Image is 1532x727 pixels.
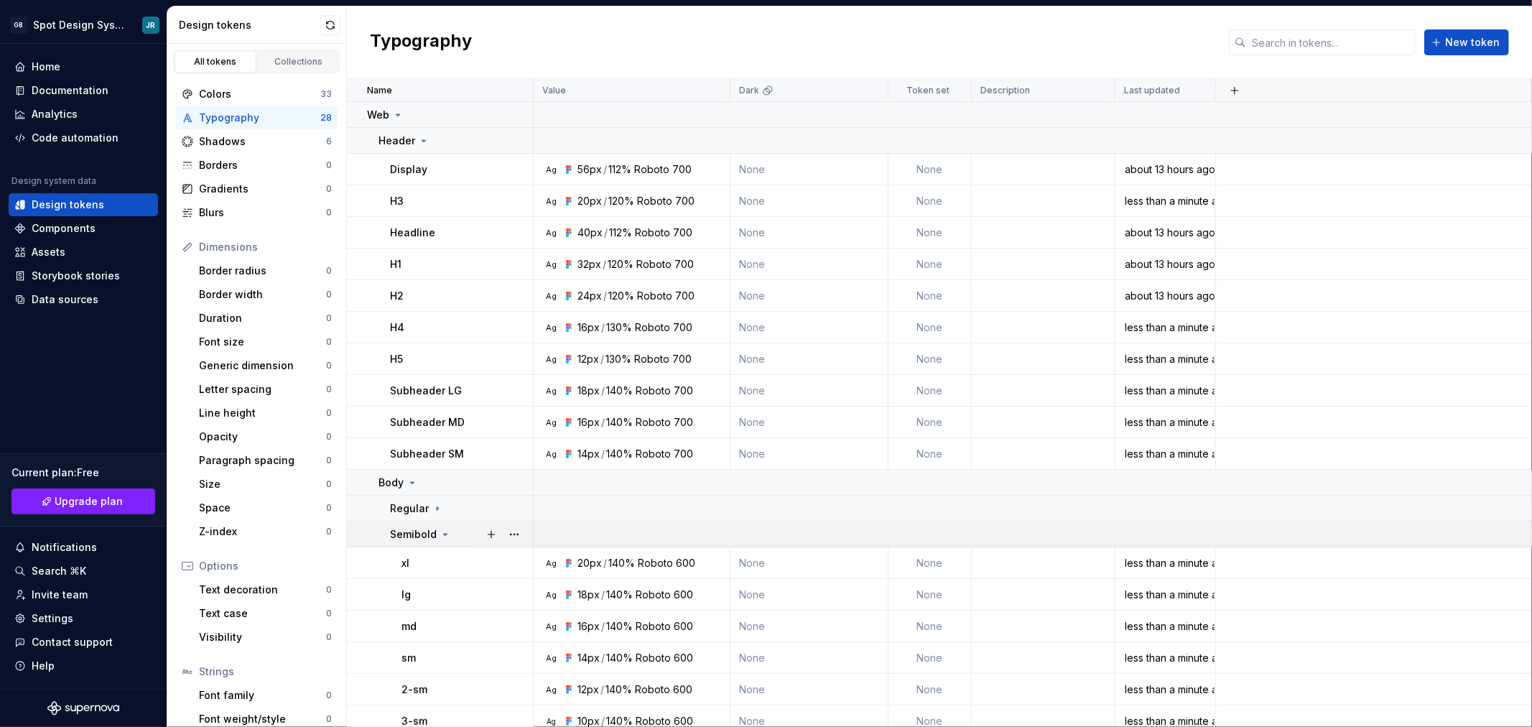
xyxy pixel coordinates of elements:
[9,79,158,102] a: Documentation
[888,312,972,343] td: None
[542,85,566,96] p: Value
[9,583,158,606] a: Invite team
[577,682,599,697] div: 12px
[546,716,557,727] div: Ag
[320,112,332,124] div: 28
[9,126,158,149] a: Code automation
[888,217,972,249] td: None
[601,415,605,430] div: /
[635,682,670,697] div: Roboto
[47,701,119,716] a: Supernova Logo
[326,183,332,195] div: 0
[1424,29,1509,55] button: New token
[606,415,633,430] div: 140%
[1116,289,1215,303] div: about 13 hours ago
[32,245,65,259] div: Assets
[577,289,602,303] div: 24px
[32,540,97,555] div: Notifications
[603,194,607,208] div: /
[603,162,607,177] div: /
[263,56,335,68] div: Collections
[605,352,631,366] div: 130%
[888,249,972,280] td: None
[176,83,338,106] a: Colors33
[390,162,427,177] p: Display
[601,619,605,634] div: /
[326,526,332,537] div: 0
[674,588,693,602] div: 600
[546,164,557,175] div: Ag
[9,241,158,264] a: Assets
[199,182,326,196] div: Gradients
[193,626,338,649] a: Visibility0
[193,354,338,377] a: Generic dimension0
[326,312,332,324] div: 0
[1116,162,1215,177] div: about 13 hours ago
[1116,320,1215,335] div: less than a minute ago
[193,684,338,707] a: Font family0
[730,547,888,579] td: None
[199,311,326,325] div: Duration
[326,502,332,514] div: 0
[888,438,972,470] td: None
[730,154,888,185] td: None
[326,265,332,277] div: 0
[401,556,409,570] p: xl
[193,449,338,472] a: Paragraph spacing0
[730,407,888,438] td: None
[32,131,119,145] div: Code automation
[730,674,888,705] td: None
[604,226,608,240] div: /
[546,259,557,270] div: Ag
[600,352,604,366] div: /
[193,602,338,625] a: Text case0
[606,384,633,398] div: 140%
[636,619,671,634] div: Roboto
[730,312,888,343] td: None
[980,85,1030,96] p: Description
[638,556,673,570] div: Roboto
[390,194,404,208] p: H3
[546,227,557,239] div: Ag
[674,447,693,461] div: 700
[577,384,600,398] div: 18px
[600,682,604,697] div: /
[606,588,633,602] div: 140%
[672,162,692,177] div: 700
[9,193,158,216] a: Design tokens
[1116,226,1215,240] div: about 13 hours ago
[9,536,158,559] button: Notifications
[608,289,634,303] div: 120%
[601,651,605,665] div: /
[888,280,972,312] td: None
[176,106,338,129] a: Typography28
[32,198,104,212] div: Design tokens
[637,289,672,303] div: Roboto
[390,320,404,335] p: H4
[147,19,156,31] div: JR
[601,384,605,398] div: /
[672,352,692,366] div: 700
[326,478,332,490] div: 0
[176,154,338,177] a: Borders0
[390,257,401,272] p: H1
[9,103,158,126] a: Analytics
[608,257,633,272] div: 120%
[1116,352,1215,366] div: less than a minute ago
[199,524,326,539] div: Z-index
[326,455,332,466] div: 0
[577,415,600,430] div: 16px
[32,60,60,74] div: Home
[32,269,120,283] div: Storybook stories
[32,635,113,649] div: Contact support
[193,307,338,330] a: Duration0
[888,407,972,438] td: None
[730,217,888,249] td: None
[637,194,672,208] div: Roboto
[32,588,88,602] div: Invite team
[546,385,557,397] div: Ag
[608,194,634,208] div: 120%
[55,494,124,509] span: Upgrade plan
[635,226,670,240] div: Roboto
[326,713,332,725] div: 0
